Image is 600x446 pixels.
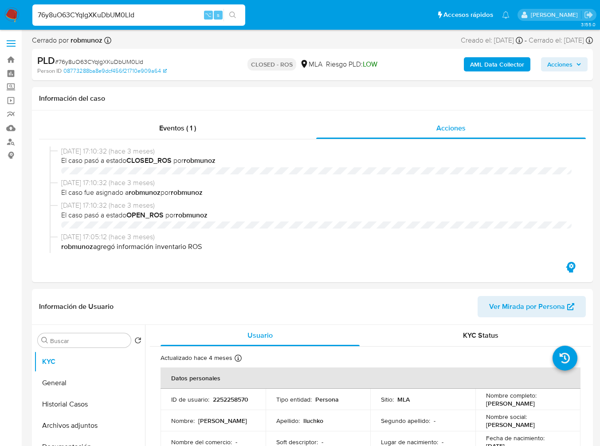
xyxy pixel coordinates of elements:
b: robmunoz [184,155,216,166]
b: PLD [37,53,55,67]
p: Nombre del comercio : [171,438,232,446]
button: Historial Casos [34,394,145,415]
span: Accesos rápidos [443,10,493,20]
input: Buscar [50,337,127,345]
span: KYC Status [463,330,498,340]
span: LOW [363,59,377,69]
p: [PERSON_NAME] [198,417,247,425]
b: Person ID [37,67,62,75]
b: AML Data Collector [470,57,524,71]
button: Volver al orden por defecto [134,337,141,347]
p: agregó información inventario ROS [61,242,572,252]
a: Notificaciones [502,11,510,19]
p: Nombre completo : [486,391,537,399]
span: ⌥ [205,11,212,19]
h1: Información de Usuario [39,302,114,311]
button: General [34,372,145,394]
p: MLA [397,395,410,403]
span: [DATE] 17:10:32 (hace 3 meses) [61,146,572,156]
p: - [235,438,237,446]
button: Ver Mirada por Persona [478,296,586,317]
button: Acciones [541,57,588,71]
p: jessica.fukman@mercadolibre.com [531,11,581,19]
p: Fecha de nacimiento : [486,434,545,442]
h1: Información del caso [39,94,586,103]
p: - [322,438,323,446]
button: search-icon [224,9,242,21]
span: Acciones [436,123,466,133]
span: Riesgo PLD: [326,59,377,69]
button: Archivos adjuntos [34,415,145,436]
p: Nombre social : [486,413,527,421]
th: Datos personales [161,367,580,389]
span: # 76y8uO63CYqIgXKuDbUM0LId [55,57,143,66]
span: [DATE] 17:10:32 (hace 3 meses) [61,178,572,188]
span: Acciones [547,57,573,71]
button: AML Data Collector [464,57,530,71]
b: robmunoz [176,210,208,220]
p: CLOSED - ROS [247,58,296,71]
button: Buscar [41,337,48,344]
span: Cerrado por [32,36,102,45]
span: - [525,36,527,45]
input: Buscar usuario o caso... [32,9,245,21]
span: Ver Mirada por Persona [489,296,565,317]
span: [DATE] 17:10:32 (hace 3 meses) [61,201,572,210]
p: Persona [315,395,339,403]
b: robmunoz [61,241,93,252]
b: robmunoz [171,187,203,197]
span: Usuario [247,330,273,340]
button: KYC [34,351,145,372]
p: Lugar de nacimiento : [381,438,438,446]
span: s [217,11,220,19]
div: MLA [300,59,322,69]
div: Cerrado el: [DATE] [529,36,593,45]
p: Sitio : [381,395,394,403]
p: Actualizado hace 4 meses [161,354,232,362]
p: 2252258570 [213,395,248,403]
p: ID de usuario : [171,395,209,403]
b: robmunoz [129,187,161,197]
span: [DATE] 17:05:12 (hace 3 meses) [61,232,572,242]
p: Apellido : [276,417,300,425]
a: 08773288ba8e9dcf456f21710e909a64 [63,67,167,75]
p: Iluchko [303,417,323,425]
p: Soft descriptor : [276,438,318,446]
span: El caso fue asignado a por [61,188,572,197]
p: Tipo entidad : [276,395,312,403]
b: CLOSED_ROS [126,155,172,166]
p: [PERSON_NAME] [486,421,535,429]
span: Eventos ( 1 ) [159,123,196,133]
b: OPEN_ROS [126,210,164,220]
p: - [442,438,443,446]
p: Nombre : [171,417,195,425]
p: [PERSON_NAME] [486,399,535,407]
div: Creado el: [DATE] [461,36,523,45]
p: - [434,417,435,425]
p: Segundo apellido : [381,417,430,425]
b: robmunoz [69,35,102,45]
span: El caso pasó a estado por [61,210,572,220]
span: El caso pasó a estado por [61,156,572,166]
a: Salir [584,10,593,20]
